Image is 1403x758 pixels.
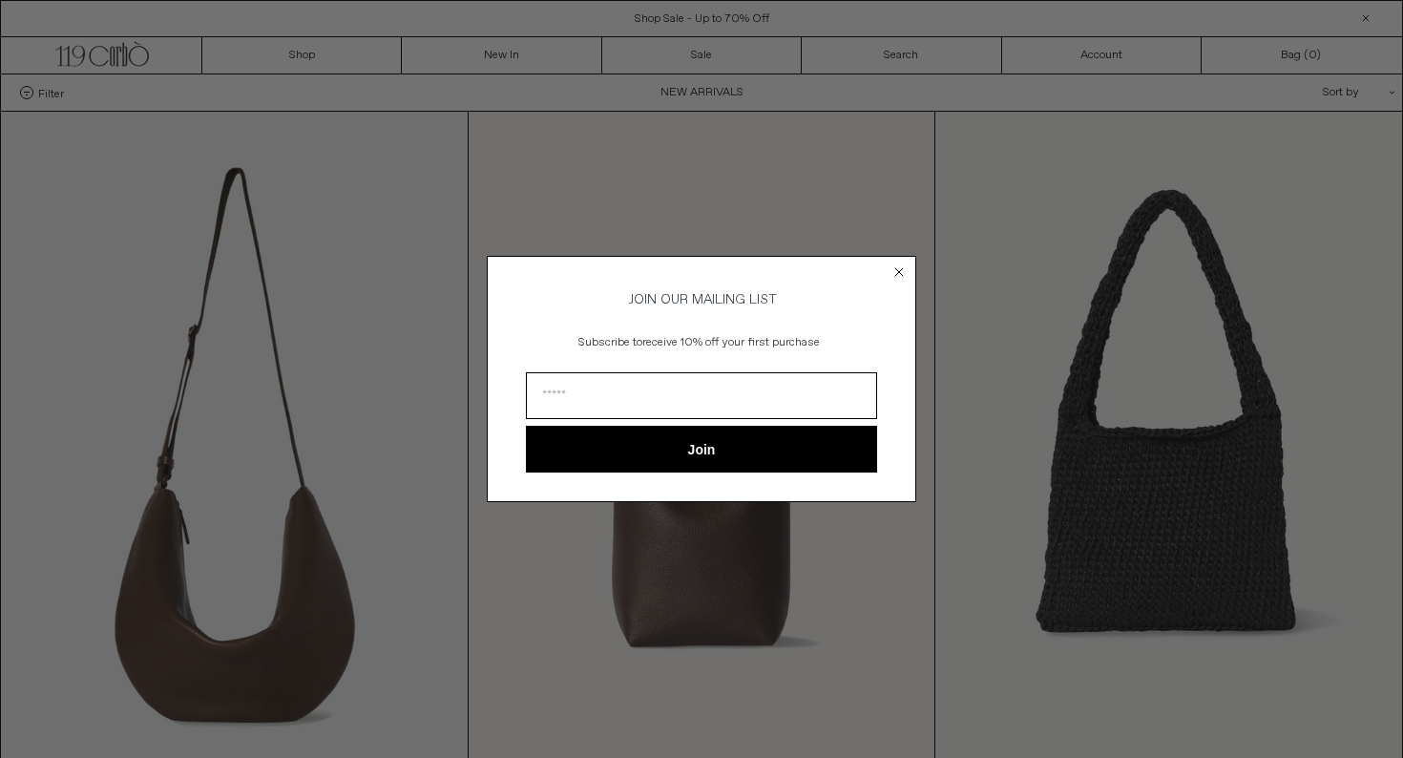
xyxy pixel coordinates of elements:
[626,291,777,308] span: JOIN OUR MAILING LIST
[578,335,642,350] span: Subscribe to
[642,335,820,350] span: receive 10% off your first purchase
[890,263,909,282] button: Close dialog
[526,426,877,473] button: Join
[526,372,877,419] input: Email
